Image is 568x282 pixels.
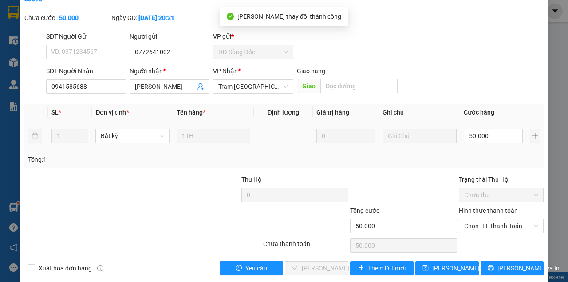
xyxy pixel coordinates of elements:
div: Trạng thái Thu Hộ [458,175,544,184]
button: plusThêm ĐH mới [350,261,414,275]
div: Ngày GD: [111,13,197,23]
div: Người gửi [130,32,209,41]
div: Chưa cước : [24,13,110,23]
span: VP Nhận [213,68,238,75]
img: logo.jpg [4,4,35,36]
div: SĐT Người Gửi [46,32,126,41]
span: Tổng cước [350,207,379,214]
span: save [422,265,429,272]
span: Đơn vị tính [95,109,129,116]
span: Thu Hộ [241,176,262,183]
span: [PERSON_NAME] và In [497,263,559,273]
span: Cước hàng [463,109,494,116]
span: Chưa thu [464,188,538,202]
span: Trạm Sài Gòn [218,80,288,93]
span: plus [358,265,364,272]
button: printer[PERSON_NAME] và In [480,261,544,275]
b: 50.000 [59,14,79,21]
span: [PERSON_NAME] thay đổi thành công [237,13,341,20]
input: 0 [316,129,375,143]
button: save[PERSON_NAME] thay đổi [415,261,479,275]
div: Tổng: 1 [28,155,220,164]
label: Hình thức thanh toán [458,207,517,214]
span: Giao [296,79,320,93]
span: user-add [197,83,204,90]
div: Người nhận [130,66,209,76]
input: VD: Bàn, Ghế [177,129,250,143]
div: VP gửi [213,32,293,41]
button: exclamation-circleYêu cầu [220,261,283,275]
input: Dọc đường [320,79,397,93]
button: check[PERSON_NAME] và Giao hàng [285,261,348,275]
span: Giá trị hàng [316,109,349,116]
input: Ghi Chú [383,129,456,143]
div: Chưa thanh toán [262,239,349,254]
button: delete [28,129,42,143]
span: Chọn HT Thanh Toán [464,219,538,233]
button: plus [530,129,540,143]
span: exclamation-circle [236,265,242,272]
span: Yêu cầu [245,263,267,273]
span: Xuất hóa đơn hàng [35,263,95,273]
span: printer [487,265,493,272]
span: info-circle [97,265,103,271]
span: check-circle [227,13,234,20]
b: [DATE] 20:21 [138,14,174,21]
span: Tên hàng [177,109,205,116]
span: DĐ Sông Đốc [218,45,288,59]
div: SĐT Người Nhận [46,66,126,76]
span: [PERSON_NAME] thay đổi [432,263,503,273]
span: Giao hàng [296,68,325,75]
th: Ghi chú [379,104,460,121]
li: Xe Khách THẮNG [4,4,129,21]
span: Định lượng [268,109,299,116]
li: VP Trạm [GEOGRAPHIC_DATA] [4,38,61,67]
span: environment [61,49,67,56]
b: Khóm 7 - Thị Trấn Sông Đốc [61,49,104,66]
span: Bất kỳ [101,129,164,143]
span: SL [51,109,59,116]
span: Thêm ĐH mới [368,263,406,273]
li: VP Trạm Sông Đốc [61,38,118,48]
